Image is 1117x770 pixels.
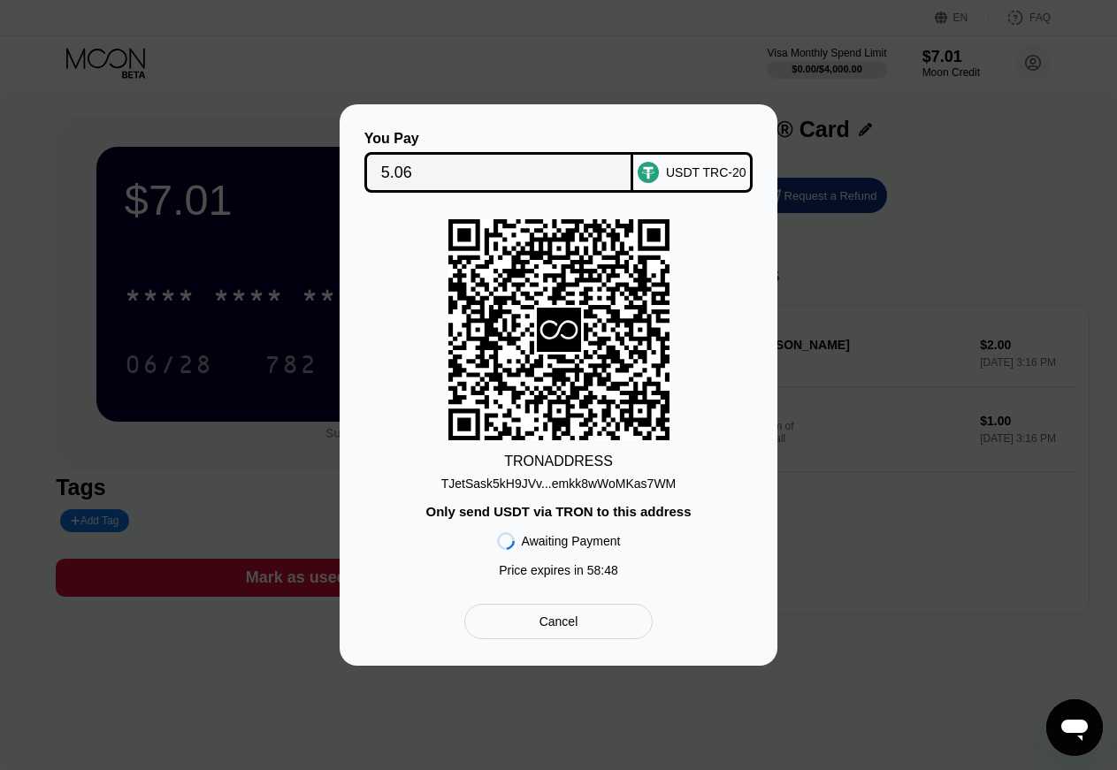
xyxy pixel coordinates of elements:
div: Awaiting Payment [522,534,621,548]
div: USDT TRC-20 [666,165,746,179]
div: TRON ADDRESS [504,454,613,469]
div: Cancel [539,614,578,629]
div: You PayUSDT TRC-20 [366,131,751,193]
div: TJetSask5kH9JVv...emkk8wWoMKas7WM [441,469,677,491]
div: Price expires in [499,563,618,577]
div: Cancel [464,604,653,639]
iframe: Button to launch messaging window [1046,699,1103,756]
span: 58 : 48 [587,563,618,577]
div: Only send USDT via TRON to this address [425,504,691,519]
div: TJetSask5kH9JVv...emkk8wWoMKas7WM [441,476,677,491]
div: You Pay [364,131,634,147]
